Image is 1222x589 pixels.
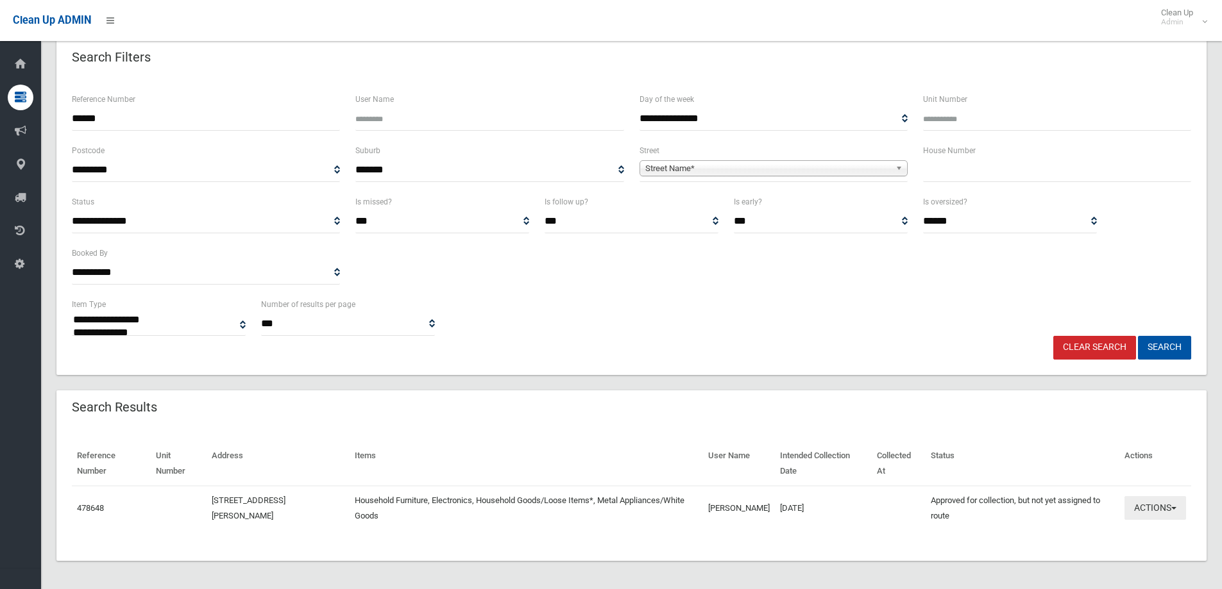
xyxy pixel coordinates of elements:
[923,195,967,209] label: Is oversized?
[151,442,207,486] th: Unit Number
[355,144,380,158] label: Suburb
[350,442,703,486] th: Items
[72,144,105,158] label: Postcode
[1053,336,1136,360] a: Clear Search
[734,195,762,209] label: Is early?
[261,297,355,311] label: Number of results per page
[212,495,285,520] a: [STREET_ADDRESS][PERSON_NAME]
[355,195,392,209] label: Is missed?
[872,442,926,486] th: Collected At
[72,246,108,260] label: Booked By
[703,486,775,530] td: [PERSON_NAME]
[775,442,872,486] th: Intended Collection Date
[1138,336,1191,360] button: Search
[72,195,94,209] label: Status
[77,503,104,513] a: 478648
[56,395,173,420] header: Search Results
[72,442,151,486] th: Reference Number
[545,195,588,209] label: Is follow up?
[355,92,394,106] label: User Name
[1119,442,1191,486] th: Actions
[775,486,872,530] td: [DATE]
[640,92,694,106] label: Day of the week
[207,442,350,486] th: Address
[703,442,775,486] th: User Name
[350,486,703,530] td: Household Furniture, Electronics, Household Goods/Loose Items*, Metal Appliances/White Goods
[72,92,135,106] label: Reference Number
[645,161,890,176] span: Street Name*
[926,486,1119,530] td: Approved for collection, but not yet assigned to route
[923,144,976,158] label: House Number
[1155,8,1206,27] span: Clean Up
[1161,17,1193,27] small: Admin
[72,297,106,311] label: Item Type
[1124,496,1186,520] button: Actions
[56,45,166,70] header: Search Filters
[13,14,91,26] span: Clean Up ADMIN
[640,144,659,158] label: Street
[926,442,1119,486] th: Status
[923,92,967,106] label: Unit Number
